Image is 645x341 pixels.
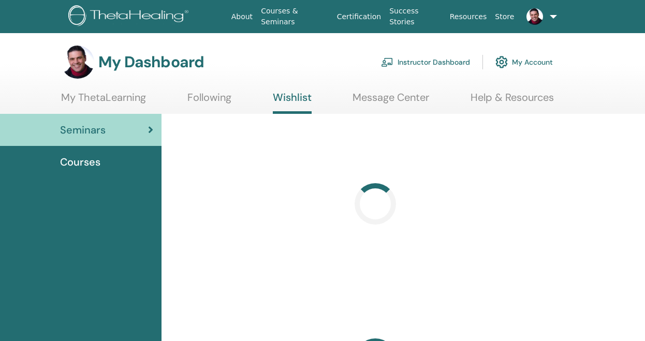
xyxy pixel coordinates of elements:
[61,91,146,111] a: My ThetaLearning
[60,122,106,138] span: Seminars
[385,2,446,32] a: Success Stories
[381,57,393,67] img: chalkboard-teacher.svg
[60,154,100,170] span: Courses
[61,46,94,79] img: default.jpg
[471,91,554,111] a: Help & Resources
[491,7,518,26] a: Store
[526,8,543,25] img: default.jpg
[333,7,385,26] a: Certification
[68,5,192,28] img: logo.png
[187,91,231,111] a: Following
[495,53,508,71] img: cog.svg
[381,51,470,73] a: Instructor Dashboard
[273,91,312,114] a: Wishlist
[353,91,429,111] a: Message Center
[446,7,491,26] a: Resources
[257,2,333,32] a: Courses & Seminars
[227,7,257,26] a: About
[98,53,204,71] h3: My Dashboard
[495,51,553,73] a: My Account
